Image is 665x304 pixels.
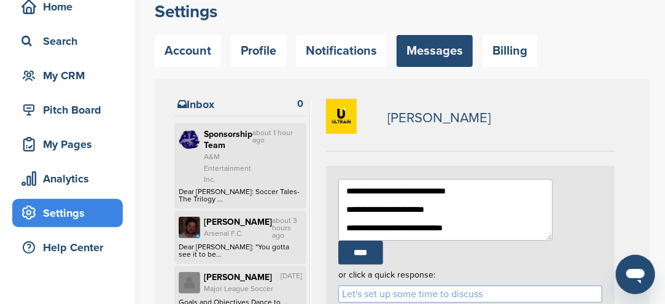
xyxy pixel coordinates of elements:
div: Dear [PERSON_NAME]: Soccer Tales-The Trilogy ... [179,188,302,203]
a: Pitch Board [12,96,123,124]
img: Yellow logo updated [326,99,357,134]
a: Analytics [12,165,123,193]
a: Settings [12,199,123,227]
img: 0 idv5b2dibueiwmf9i7z9b7dqbexximf9whavb7zbzswzqo4nbfowdf2mw60vewavoo4uehex vqo?1418136930 [179,217,200,238]
div: Settings [18,202,123,224]
a: Account [155,35,221,67]
span: A&M Entertainment Inc. [204,151,252,185]
div: Pitch Board [18,99,123,121]
a: Help Center [12,233,123,262]
a: My Pages [12,130,123,158]
a: Profile [231,35,286,67]
a: Messages [397,35,473,67]
a: My CRM [12,61,123,90]
div: Dear [PERSON_NAME]: "You gotta see it to be... [179,243,302,258]
img: Missing [179,272,200,294]
h2: Inbox [177,99,214,110]
img: Open uri20141112 66930 1l9vs8u?1415807229 [179,129,200,150]
a: Let's set up some time to discuss [338,286,602,303]
div: Help Center [18,236,123,259]
div: 0 [297,99,303,110]
div: [DATE] [281,272,302,295]
div: about 1 hour ago [252,129,302,185]
a: [PERSON_NAME] [387,111,491,125]
a: Notifications [296,35,387,67]
a: Billing [483,35,537,67]
span: Arsenal F.C. [204,228,272,239]
div: about 3 hours ago [272,217,302,240]
div: My Pages [18,133,123,155]
div: My CRM [18,64,123,87]
h2: Settings [155,1,650,23]
span: Major League Soccer [204,283,281,294]
strong: Sponsorship Team [204,129,252,150]
iframe: Button to launch messaging window [616,255,655,294]
strong: [PERSON_NAME] [204,217,272,227]
div: Search [18,30,123,52]
strong: [PERSON_NAME] [204,272,272,283]
a: Search [12,27,123,55]
div: Analytics [18,168,123,190]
